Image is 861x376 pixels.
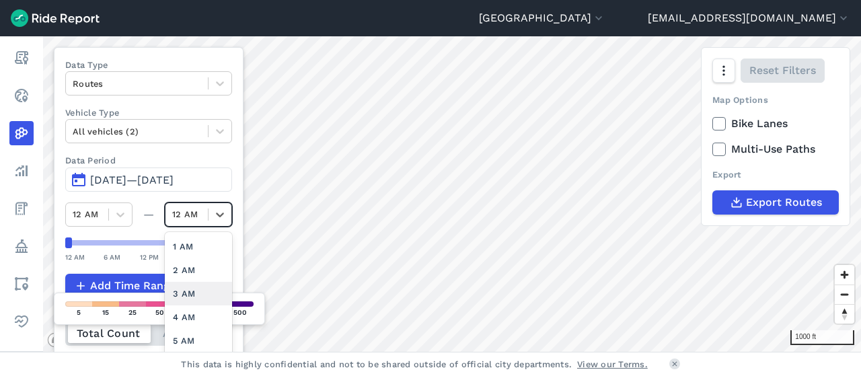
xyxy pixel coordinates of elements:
[479,10,605,26] button: [GEOGRAPHIC_DATA]
[90,174,174,186] span: [DATE]—[DATE]
[65,251,85,263] div: 12 AM
[65,154,232,167] label: Data Period
[9,309,34,334] a: Health
[165,329,232,352] div: 5 AM
[43,36,861,352] canvas: Map
[9,121,34,145] a: Heatmaps
[9,234,34,258] a: Policy
[165,282,232,305] div: 3 AM
[165,235,232,258] div: 1 AM
[90,278,176,294] span: Add Time Range
[577,358,648,371] a: View our Terms.
[648,10,850,26] button: [EMAIL_ADDRESS][DOMAIN_NAME]
[835,304,854,324] button: Reset bearing to north
[65,59,232,71] label: Data Type
[65,106,232,119] label: Vehicle Type
[11,9,100,27] img: Ride Report
[140,251,159,263] div: 12 PM
[749,63,816,79] span: Reset Filters
[712,141,839,157] label: Multi-Use Paths
[712,93,839,106] div: Map Options
[65,274,184,298] button: Add Time Range
[741,59,825,83] button: Reset Filters
[9,272,34,296] a: Areas
[712,168,839,181] div: Export
[9,83,34,108] a: Realtime
[790,330,854,345] div: 1000 ft
[165,305,232,329] div: 4 AM
[746,194,822,211] span: Export Routes
[165,258,232,282] div: 2 AM
[712,116,839,132] label: Bike Lanes
[133,206,165,223] div: —
[47,332,106,348] a: Mapbox logo
[712,190,839,215] button: Export Routes
[9,159,34,183] a: Analyze
[835,265,854,285] button: Zoom in
[65,309,232,322] div: Count Type
[9,46,34,70] a: Report
[65,167,232,192] button: [DATE]—[DATE]
[835,285,854,304] button: Zoom out
[9,196,34,221] a: Fees
[104,251,120,263] div: 6 AM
